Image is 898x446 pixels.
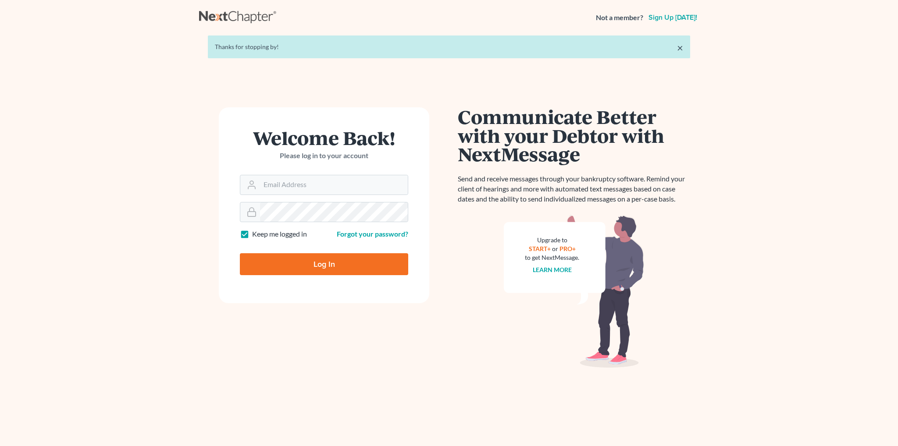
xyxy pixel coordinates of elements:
[240,253,408,275] input: Log In
[533,266,572,273] a: Learn more
[215,42,683,51] div: Thanks for stopping by!
[677,42,683,53] a: ×
[596,13,643,23] strong: Not a member?
[337,230,408,238] a: Forgot your password?
[504,215,644,368] img: nextmessage_bg-59042aed3d76b12b5cd301f8e5b87938c9018125f34e5fa2b7a6b67550977c72.svg
[240,128,408,147] h1: Welcome Back!
[252,229,307,239] label: Keep me logged in
[559,245,576,252] a: PRO+
[525,253,579,262] div: to get NextMessage.
[529,245,551,252] a: START+
[458,174,690,204] p: Send and receive messages through your bankruptcy software. Remind your client of hearings and mo...
[240,151,408,161] p: Please log in to your account
[260,175,408,195] input: Email Address
[458,107,690,163] h1: Communicate Better with your Debtor with NextMessage
[525,236,579,244] div: Upgrade to
[552,245,558,252] span: or
[647,14,699,21] a: Sign up [DATE]!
